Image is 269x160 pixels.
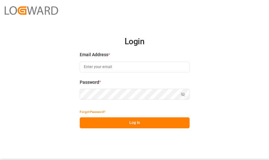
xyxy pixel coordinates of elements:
button: Log In [80,117,190,128]
span: Password [80,79,99,86]
input: Enter your email [80,61,190,72]
img: Logward_new_orange.png [5,6,58,15]
button: Forgot Password? [80,106,105,117]
h2: Login [80,32,190,52]
span: Email Address [80,51,108,58]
